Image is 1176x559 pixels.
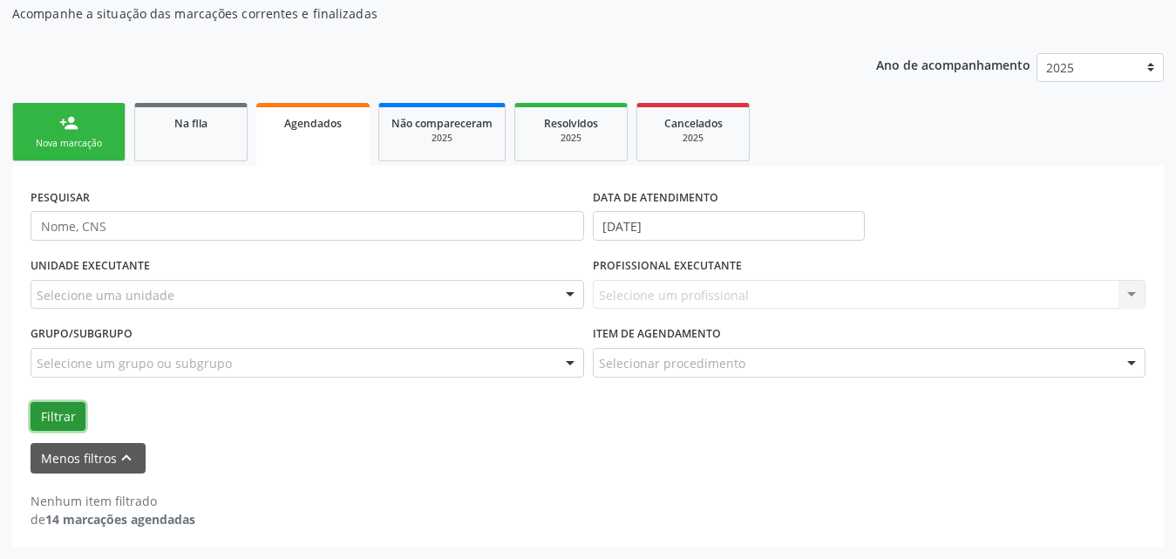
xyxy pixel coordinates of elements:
i: keyboard_arrow_up [117,448,136,467]
span: Cancelados [664,116,723,131]
label: PESQUISAR [31,184,90,211]
label: UNIDADE EXECUTANTE [31,253,150,280]
span: Selecione um grupo ou subgrupo [37,354,232,372]
span: Agendados [284,116,342,131]
div: de [31,510,195,528]
span: Na fila [174,116,207,131]
span: Selecione uma unidade [37,286,174,304]
p: Acompanhe a situação das marcações correntes e finalizadas [12,4,819,23]
input: Selecione um intervalo [593,211,865,241]
label: DATA DE ATENDIMENTO [593,184,718,211]
span: Não compareceram [391,116,493,131]
button: Filtrar [31,402,85,432]
label: PROFISSIONAL EXECUTANTE [593,253,742,280]
label: Item de agendamento [593,321,721,348]
span: Resolvidos [544,116,598,131]
div: Nenhum item filtrado [31,492,195,510]
div: Nova marcação [25,137,112,150]
input: Nome, CNS [31,211,584,241]
div: 2025 [391,132,493,145]
span: Selecionar procedimento [599,354,745,372]
div: person_add [59,113,78,133]
button: Menos filtroskeyboard_arrow_up [31,443,146,474]
strong: 14 marcações agendadas [45,511,195,528]
div: 2025 [527,132,615,145]
label: Grupo/Subgrupo [31,321,133,348]
p: Ano de acompanhamento [876,53,1030,75]
div: 2025 [649,132,737,145]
